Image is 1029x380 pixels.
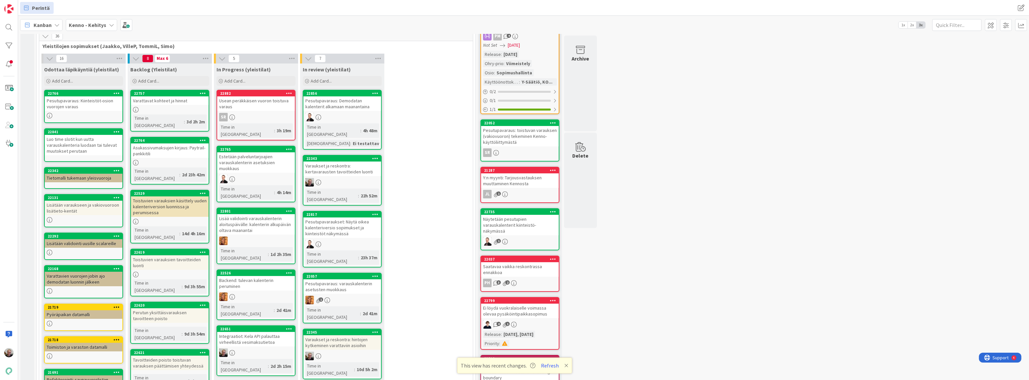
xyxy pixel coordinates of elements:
span: Add Card... [311,78,332,84]
img: VP [305,240,314,248]
a: 22345Varaukset ja reskontra: hintojen kytkeminen varattaviin asioihinJHTime in [GEOGRAPHIC_DATA]:... [303,329,382,379]
div: Backend: tulevan kalenterin peruminen [217,276,295,291]
span: 0 / 2 [490,88,496,95]
div: 22342 [45,168,122,174]
div: 4 [34,3,36,8]
span: : [268,363,269,370]
div: Delete [573,152,589,160]
div: 22h 52m [359,192,379,199]
span: In Progress (yleistilat) [217,66,271,73]
div: 22766Pesutupavaraus: Kiinteistöt-osion vuorojen varaus [45,90,122,111]
div: JL [481,190,559,198]
a: Perintä [20,2,54,14]
img: MT [483,320,492,329]
div: JH [217,348,295,357]
a: 22817Pesutupavaraukset: Näytä oikea kalenteriversio sopimukset ja kiinteistöt näkymässäVPTime in ... [303,211,382,267]
a: 22801Lisää validointi varauskalenterin aloituspäivälle: kalenterin alkupäivän oltava maanantaiTLT... [217,208,296,264]
div: SR [219,113,228,121]
a: PMNot Set[DATE]Release:[DATE]Ohry-prio:ViimeistelyOsio:SopimushallintaKäyttöönottokriittisyys:Y-S... [480,9,559,114]
div: 22052Pesutupavaraus: toistuvan varauksen (vakiovuoron) tekeminen Kenno-käyttöliittymästä [481,120,559,146]
div: 22037Saatavaa vaikka reskontrassa ennakkoa [481,256,559,277]
div: 22841Luo time slotit kun uutta varauskalenteria luodaan tai tulevat muutokset perutaan [45,129,122,155]
div: Time in [GEOGRAPHIC_DATA] [219,247,268,262]
a: 22037Saatavaa vaikka reskontrassa ennakkoaPH [480,256,559,292]
div: Pesutupavaraus: varauskalenterin asetusten muokkaus [303,279,381,294]
div: 22292 [45,233,122,239]
div: 22168 [45,266,122,272]
div: Perutun yksittäisvarauksen tavoitteen poisto [131,308,209,323]
div: 22621 [134,350,209,355]
img: Visit kanbanzone.com [4,4,13,13]
div: 10d 5h 2m [355,366,379,373]
div: 22345Varaukset ja reskontra: hintojen kytkeminen varattaviin asioihin [303,329,381,350]
div: Time in [GEOGRAPHIC_DATA] [305,362,354,377]
div: JL [483,190,492,198]
span: 1 [319,297,323,302]
div: 22765Estetään palveluntarjoajien varauskalenterin asetuksien muokkaus [217,146,295,173]
div: 22131 [48,195,122,200]
img: TL [219,237,228,245]
span: 0 / 1 [490,97,496,104]
div: 22841 [45,129,122,135]
span: : [274,189,275,196]
div: 22037 [484,257,559,262]
a: 22766Pesutupavaraus: Kiinteistöt-osion vuorojen varaus [44,90,123,123]
div: 22765 [220,147,295,152]
div: 22817Pesutupavaraukset: Näytä oikea kalenteriversio sopimukset ja kiinteistöt näkymässä [303,212,381,238]
div: 22882 [220,91,295,96]
div: Saatavaa vaikka reskontrassa ennakkoa [481,262,559,277]
div: 22764Asukassivumaksujen kirjaus: Paytrail-pankkitili [131,138,209,158]
div: 22052 [484,121,559,125]
div: SR [217,113,295,121]
div: Toistuvien varauksien käsittely uuden kalenteriversion luonnissa ja perumisessa [131,196,209,217]
div: Varattavat kohteet ja hinnat [131,96,209,105]
div: 22757 [134,91,209,96]
div: 21691 [45,369,122,375]
div: Time in [GEOGRAPHIC_DATA] [133,327,182,341]
div: 22342Tietomalli tukemaan yleisvuoroja [45,168,122,182]
div: 22168Varattavien vuorojen jobin ajo demodatan luonnin jälkeen [45,266,122,286]
span: 1 / 1 [490,106,496,113]
a: 22765Estetään palveluntarjoajien varauskalenterin asetuksien muokkausVPTime in [GEOGRAPHIC_DATA]:... [217,146,296,202]
span: : [503,60,504,67]
span: 5 [228,55,240,63]
div: 22343 [306,156,381,161]
span: : [350,140,351,147]
img: VP [219,175,228,183]
div: Integraatiot: Kela API palauttaa virheellistä vesimaksutietoa [217,332,295,346]
span: : [519,78,520,86]
span: Support [14,1,30,9]
div: 22343 [303,156,381,162]
div: [DATE] [502,51,519,58]
span: : [354,366,355,373]
img: JH [4,348,13,357]
div: 22052 [481,120,559,126]
div: 23h 37m [359,254,379,261]
span: 1 [497,191,501,196]
div: 22882 [217,90,295,96]
div: Priority [483,340,499,347]
div: 22651Integraatiot: Kela API palauttaa virheellistä vesimaksutietoa [217,326,295,346]
span: Yleistilojen sopimukset (Jaakko, VilleP, TommiL, Simo) [42,43,465,49]
div: Näytetään pesutupien varauskalenterit kiinteistö-näkymässä [481,215,559,235]
div: 21719 [48,305,122,310]
span: 3x [916,22,925,28]
span: This view has recent changes. [461,362,535,369]
div: 14d 4h 16m [180,230,207,237]
img: JH [219,348,228,357]
div: Pesutupavaraukset: Näytä oikea kalenteriversio sopimukset ja kiinteistöt näkymässä [303,217,381,238]
img: VP [305,113,314,121]
div: SR [481,148,559,157]
div: Toistuvien varauksien tavoitteiden luonti [131,255,209,270]
div: Ohry-prio [483,60,503,67]
div: TL [217,292,295,301]
div: MT [481,320,559,329]
img: TL [305,296,314,304]
img: avatar [4,367,13,376]
div: Archive [572,55,589,63]
div: Ei testattavi... [351,140,386,147]
div: 21718 [48,338,122,342]
div: Luo time slotit kun uutta varauskalenteria luodaan tai tulevat muutokset perutaan [45,135,122,155]
button: Refresh [539,361,561,370]
span: 2x [908,22,916,28]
